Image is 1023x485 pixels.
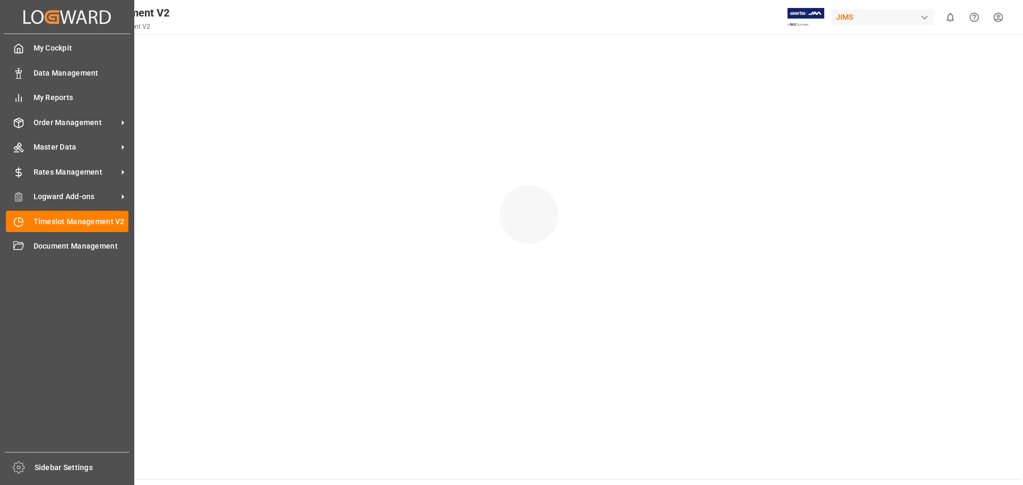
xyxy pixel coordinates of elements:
a: Data Management [6,62,128,83]
span: Logward Add-ons [34,191,118,202]
span: My Cockpit [34,43,129,54]
a: Timeslot Management V2 [6,211,128,232]
button: JIMS [832,7,938,27]
span: Sidebar Settings [35,462,130,473]
div: JIMS [832,10,934,25]
button: show 0 new notifications [938,5,962,29]
span: Timeslot Management V2 [34,216,129,227]
a: Document Management [6,236,128,257]
span: Data Management [34,68,129,79]
span: Master Data [34,142,118,153]
a: My Cockpit [6,38,128,59]
span: Order Management [34,117,118,128]
span: Document Management [34,241,129,252]
button: Help Center [962,5,986,29]
span: My Reports [34,92,129,103]
img: Exertis%20JAM%20-%20Email%20Logo.jpg_1722504956.jpg [787,8,824,27]
span: Rates Management [34,167,118,178]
